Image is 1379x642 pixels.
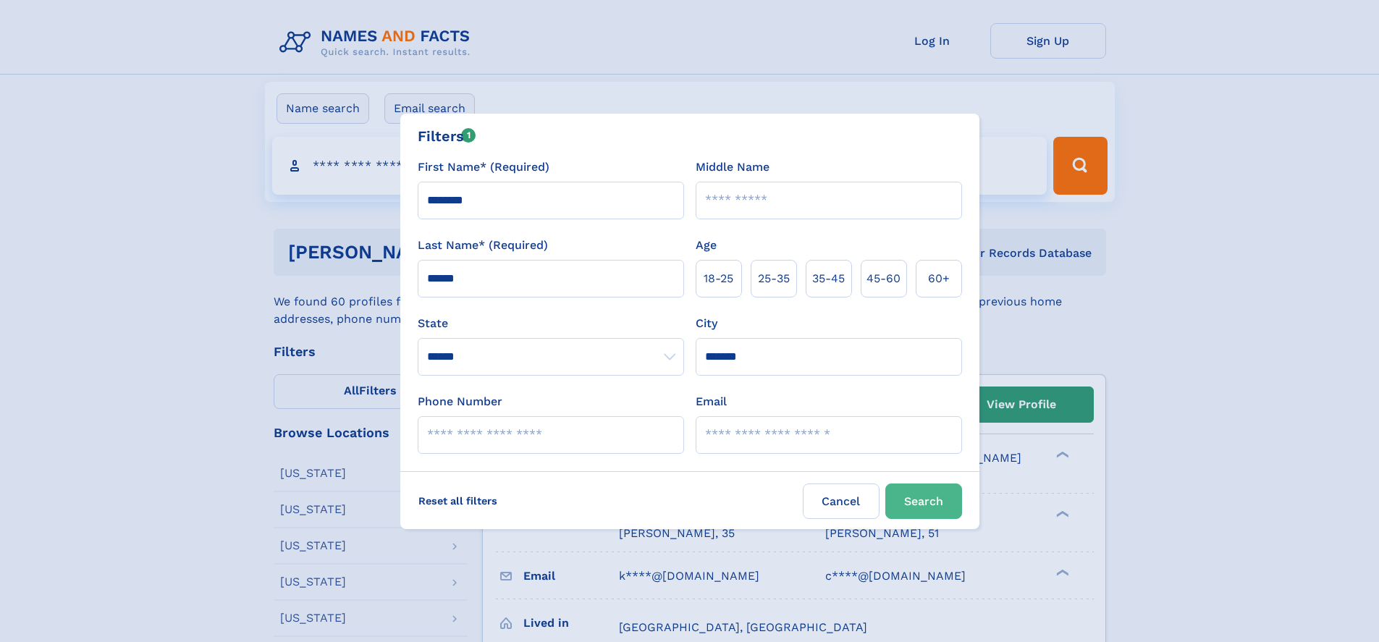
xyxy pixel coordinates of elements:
[696,237,717,254] label: Age
[758,270,790,287] span: 25‑35
[418,125,476,147] div: Filters
[418,315,684,332] label: State
[696,393,727,410] label: Email
[928,270,950,287] span: 60+
[866,270,901,287] span: 45‑60
[418,393,502,410] label: Phone Number
[803,483,880,519] label: Cancel
[418,237,548,254] label: Last Name* (Required)
[885,483,962,519] button: Search
[409,483,507,518] label: Reset all filters
[696,315,717,332] label: City
[418,159,549,176] label: First Name* (Required)
[696,159,769,176] label: Middle Name
[704,270,733,287] span: 18‑25
[812,270,845,287] span: 35‑45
